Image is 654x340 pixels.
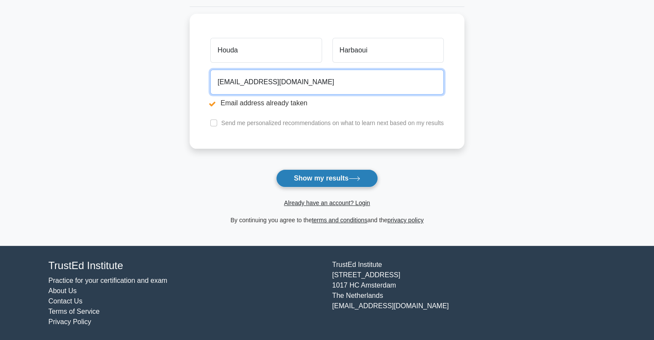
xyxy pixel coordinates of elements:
a: Terms of Service [49,308,100,315]
a: Privacy Policy [49,318,92,325]
input: First name [210,38,322,63]
input: Email [210,70,444,95]
div: By continuing you agree to the and the [184,215,470,225]
div: TrustEd Institute [STREET_ADDRESS] 1017 HC Amsterdam The Netherlands [EMAIL_ADDRESS][DOMAIN_NAME] [327,260,611,327]
a: About Us [49,287,77,294]
a: Contact Us [49,297,83,305]
a: Already have an account? Login [284,199,370,206]
a: Practice for your certification and exam [49,277,168,284]
a: terms and conditions [312,217,367,224]
button: Show my results [276,169,378,187]
input: Last name [332,38,444,63]
a: privacy policy [387,217,424,224]
h4: TrustEd Institute [49,260,322,272]
label: Send me personalized recommendations on what to learn next based on my results [221,119,444,126]
li: Email address already taken [210,98,444,108]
